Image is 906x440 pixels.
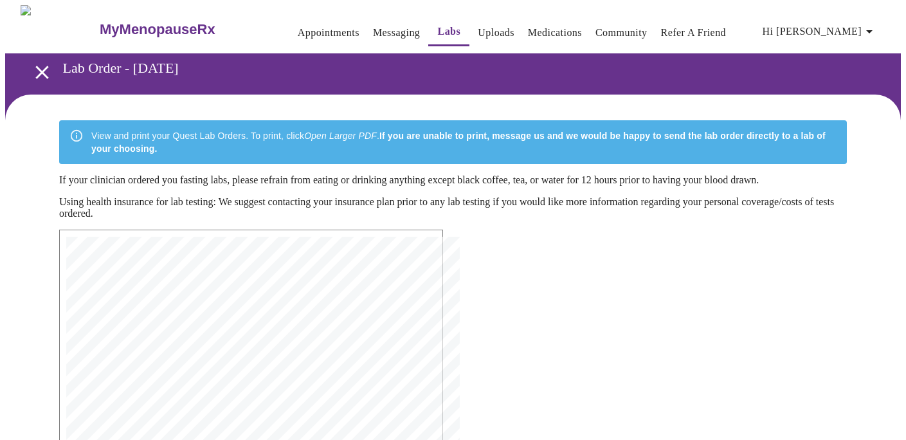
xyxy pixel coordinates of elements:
span: Insurance Bill [100,329,165,337]
span: MyMenopauseRx Medical Group [100,280,225,288]
span: DOB: [DEMOGRAPHIC_DATA] [100,394,207,402]
button: Appointments [293,20,365,46]
span: Fax: [PHONE_NUMBER] [100,313,188,320]
span: Order date: [DATE] [100,419,184,426]
a: Refer a Friend [661,24,727,42]
span: Patient Information: [100,354,193,362]
a: Messaging [373,24,420,42]
span: 7732636981 [100,386,147,394]
button: Uploads [473,20,520,46]
a: Uploads [478,24,514,42]
a: Community [595,24,648,42]
button: Medications [523,20,587,46]
a: Appointments [298,24,359,42]
span: [GEOGRAPHIC_DATA] [100,297,179,304]
span: Phone: [PHONE_NUMBER] [100,305,197,313]
span: [STREET_ADDRESS] [100,288,174,296]
a: Labs [438,23,461,41]
span: [PERSON_NAME] [100,362,161,369]
button: Labs [428,19,469,46]
span: Account Number: 73929327 [100,337,212,345]
a: Medications [528,24,582,42]
em: Open Larger PDF [304,131,377,141]
div: View and print your Quest Lab Orders. To print, click . [91,124,837,160]
button: Hi [PERSON_NAME] [757,19,882,44]
a: MyMenopauseRx [98,7,267,52]
h3: MyMenopauseRx [100,21,215,38]
button: open drawer [23,53,61,91]
strong: If you are unable to print, message us and we would be happy to send the lab order directly to a ... [91,131,826,154]
button: Refer a Friend [656,20,732,46]
p: Using health insurance for lab testing: We suggest contacting your insurance plan prior to any la... [59,196,847,219]
span: Sex: [DEMOGRAPHIC_DATA] [100,402,207,410]
button: Messaging [368,20,425,46]
img: MyMenopauseRx Logo [21,5,98,53]
h3: Lab Order - [DATE] [63,60,835,77]
span: [GEOGRAPHIC_DATA][PERSON_NAME][US_STATE] [100,378,285,385]
button: Community [590,20,653,46]
span: Hi [PERSON_NAME] [763,23,877,41]
span: 38W534 [GEOGRAPHIC_DATA] [100,370,212,378]
p: If your clinician ordered you fasting labs, please refrain from eating or drinking anything excep... [59,174,847,186]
